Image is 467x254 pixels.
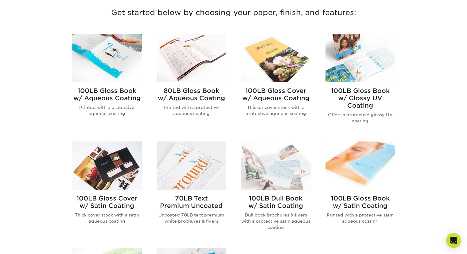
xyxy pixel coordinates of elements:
[241,195,311,209] h2: 100LB Dull Book w/ Satin Coating
[325,34,395,82] img: 100LB Gloss Book<br/>w/ Glossy UV Coating Brochures & Flyers
[157,141,226,190] img: 70LB Text<br/>Premium Uncoated Brochures & Flyers
[325,195,395,209] h2: 100LB Gloss Book w/ Satin Coating
[325,34,395,134] a: 100LB Gloss Book<br/>w/ Glossy UV Coating Brochures & Flyers 100LB Gloss Bookw/ Glossy UV Coating...
[157,34,226,82] img: 80LB Gloss Book<br/>w/ Aqueous Coating Brochures & Flyers
[72,141,142,240] a: 100LB Gloss Cover<br/>w/ Satin Coating Brochures & Flyers 100LB Gloss Coverw/ Satin Coating Thick...
[157,87,226,102] h2: 80LB Gloss Book w/ Aqueous Coating
[241,104,311,117] p: Thicker cover stock with a protective aqueous coating
[325,141,395,240] a: 100LB Gloss Book<br/>w/ Satin Coating Brochures & Flyers 100LB Gloss Bookw/ Satin Coating Printed...
[72,34,142,82] img: 100LB Gloss Book<br/>w/ Aqueous Coating Brochures & Flyers
[157,195,226,209] h2: 70LB Text Premium Uncoated
[157,212,226,224] p: Uncoated 70LB text premium white brochures & flyers
[72,87,142,102] h2: 100LB Gloss Book w/ Aqueous Coating
[325,212,395,224] p: Printed with a protective satin aqueous coating
[157,104,226,117] p: Printed with a protective aqueous coating
[72,34,142,134] a: 100LB Gloss Book<br/>w/ Aqueous Coating Brochures & Flyers 100LB Gloss Bookw/ Aqueous Coating Pri...
[72,141,142,190] img: 100LB Gloss Cover<br/>w/ Satin Coating Brochures & Flyers
[446,233,461,248] div: Open Intercom Messenger
[72,212,142,224] p: Thick cover stock with a satin aqueous coating
[157,141,226,240] a: 70LB Text<br/>Premium Uncoated Brochures & Flyers 70LB TextPremium Uncoated Uncoated 70LB text pr...
[241,87,311,102] h2: 100LB Gloss Cover w/ Aqueous Coating
[241,34,311,82] img: 100LB Gloss Cover<br/>w/ Aqueous Coating Brochures & Flyers
[72,195,142,209] h2: 100LB Gloss Cover w/ Satin Coating
[241,141,311,190] img: 100LB Dull Book<br/>w/ Satin Coating Brochures & Flyers
[72,104,142,117] p: Printed with a protective aqueous coating
[241,34,311,134] a: 100LB Gloss Cover<br/>w/ Aqueous Coating Brochures & Flyers 100LB Gloss Coverw/ Aqueous Coating T...
[325,141,395,190] img: 100LB Gloss Book<br/>w/ Satin Coating Brochures & Flyers
[325,87,395,109] h2: 100LB Gloss Book w/ Glossy UV Coating
[325,112,395,124] p: Offers a protective glossy UV coating
[241,212,311,231] p: Dull book brochures & flyers with a protective satin aqueous coating
[157,34,226,134] a: 80LB Gloss Book<br/>w/ Aqueous Coating Brochures & Flyers 80LB Gloss Bookw/ Aqueous Coating Print...
[241,141,311,240] a: 100LB Dull Book<br/>w/ Satin Coating Brochures & Flyers 100LB Dull Bookw/ Satin Coating Dull book...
